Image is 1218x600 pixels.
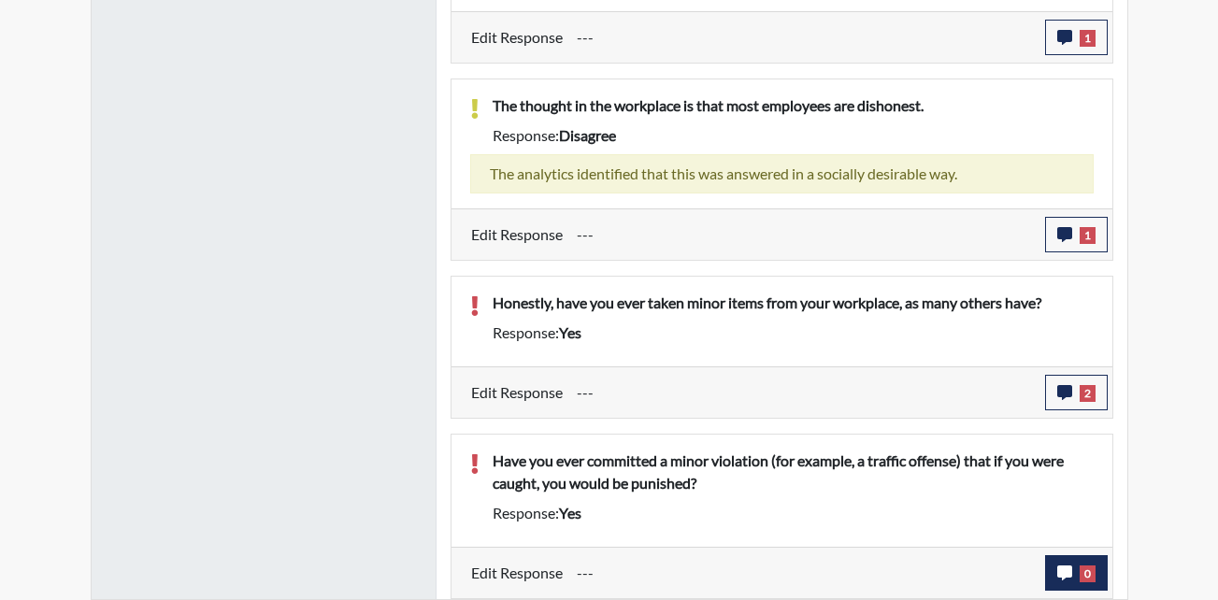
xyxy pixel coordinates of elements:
div: Response: [479,502,1108,524]
button: 2 [1045,375,1108,410]
div: Response: [479,124,1108,147]
div: Response: [479,321,1108,344]
label: Edit Response [471,375,563,410]
span: yes [559,323,581,341]
span: yes [559,504,581,521]
button: 0 [1045,555,1108,591]
span: 0 [1080,565,1096,582]
label: Edit Response [471,20,563,55]
span: 1 [1080,227,1096,244]
span: 1 [1080,30,1096,47]
div: Update the test taker's response, the change might impact the score [563,217,1045,252]
p: Have you ever committed a minor violation (for example, a traffic offense) that if you were caugh... [493,450,1094,494]
div: Update the test taker's response, the change might impact the score [563,20,1045,55]
label: Edit Response [471,555,563,591]
p: The thought in the workplace is that most employees are dishonest. [493,94,1094,117]
p: Honestly, have you ever taken minor items from your workplace, as many others have? [493,292,1094,314]
button: 1 [1045,20,1108,55]
button: 1 [1045,217,1108,252]
span: 2 [1080,385,1096,402]
div: The analytics identified that this was answered in a socially desirable way. [470,154,1094,193]
div: Update the test taker's response, the change might impact the score [563,375,1045,410]
label: Edit Response [471,217,563,252]
span: disagree [559,126,616,144]
div: Update the test taker's response, the change might impact the score [563,555,1045,591]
